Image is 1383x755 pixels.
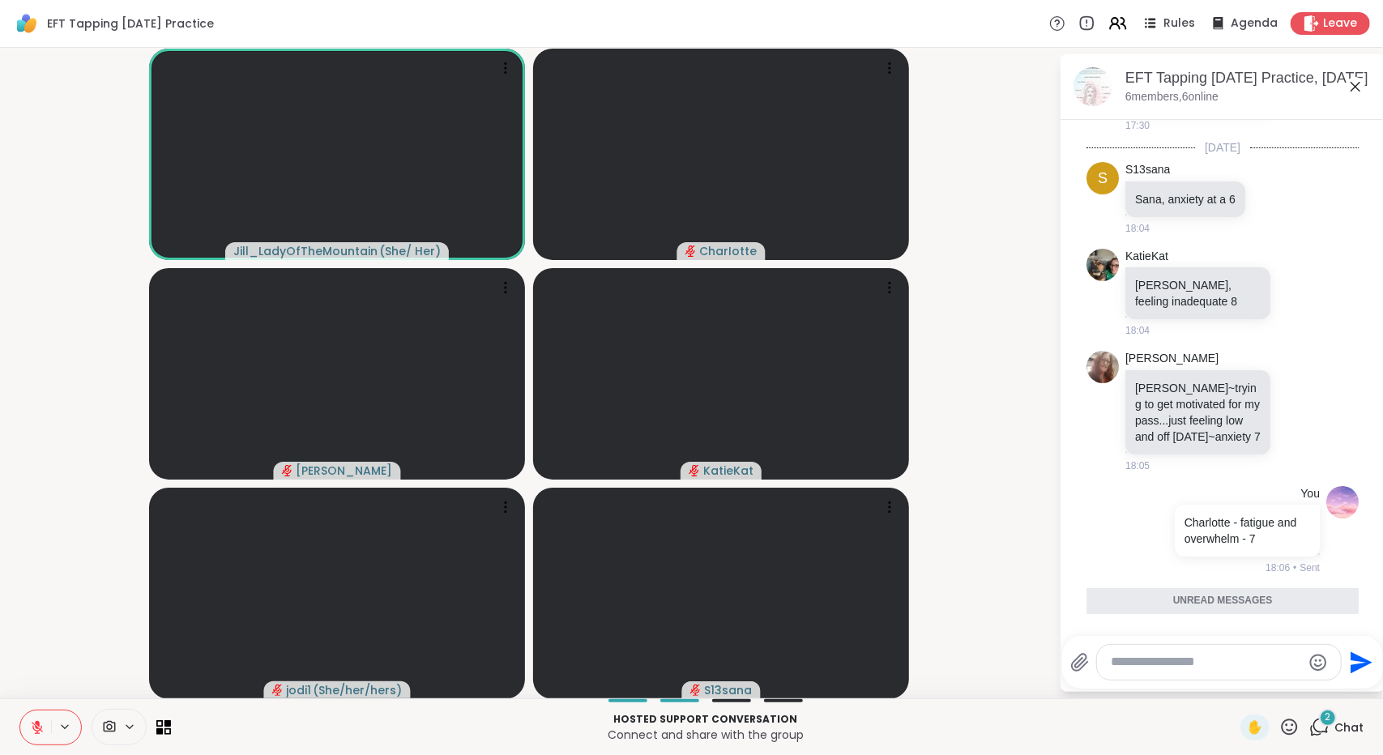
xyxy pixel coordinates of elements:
[703,463,753,479] span: KatieKat
[1231,15,1278,32] span: Agenda
[1300,561,1320,575] span: Sent
[1185,514,1310,547] p: Charlotte - fatigue and overwhelm - 7
[314,682,403,698] span: ( She/her/hers )
[1125,323,1150,338] span: 18:04
[297,463,393,479] span: [PERSON_NAME]
[1308,653,1328,672] button: Emoji picker
[379,243,441,259] span: ( She/ Her )
[690,685,702,696] span: audio-muted
[181,727,1231,743] p: Connect and share with the group
[1342,644,1378,680] button: Send
[1135,277,1261,309] p: [PERSON_NAME], feeling inadequate 8
[1266,561,1290,575] span: 18:06
[1074,67,1112,106] img: EFT Tapping Saturday Practice, Sep 13
[1086,588,1359,614] div: Unread messages
[1334,719,1364,736] span: Chat
[685,245,697,257] span: audio-muted
[1125,68,1372,88] div: EFT Tapping [DATE] Practice, [DATE]
[47,15,214,32] span: EFT Tapping [DATE] Practice
[1086,249,1119,281] img: https://sharewell-space-live.sfo3.digitaloceanspaces.com/user-generated/d350cc8d-44ad-47df-84c0-2...
[1125,221,1150,236] span: 18:04
[1125,118,1150,133] span: 17:30
[705,682,753,698] span: S13sana
[1135,380,1261,445] p: [PERSON_NAME]~trying to get motivated for my pass...just feeling low and off [DATE]~anxiety 7
[282,465,293,476] span: audio-muted
[1125,459,1150,473] span: 18:05
[1325,710,1331,724] span: 2
[287,682,312,698] span: jodi1
[1326,486,1359,518] img: https://sharewell-space-live.sfo3.digitaloceanspaces.com/user-generated/fd58755a-3f77-49e7-8929-f...
[1293,561,1296,575] span: •
[1125,249,1168,265] a: KatieKat
[181,712,1231,727] p: Hosted support conversation
[1098,168,1108,190] span: S
[1163,15,1195,32] span: Rules
[1125,162,1170,178] a: S13sana
[689,465,700,476] span: audio-muted
[1125,89,1219,105] p: 6 members, 6 online
[13,10,41,37] img: ShareWell Logomark
[1135,191,1236,207] p: Sana, anxiety at a 6
[1195,139,1250,156] span: [DATE]
[1125,351,1219,367] a: [PERSON_NAME]
[272,685,284,696] span: audio-muted
[233,243,378,259] span: Jill_LadyOfTheMountain
[1247,718,1263,737] span: ✋
[1086,351,1119,383] img: https://sharewell-space-live.sfo3.digitaloceanspaces.com/user-generated/12025a04-e023-4d79-ba6e-0...
[1323,15,1357,32] span: Leave
[1300,486,1320,502] h4: You
[1112,654,1301,671] textarea: Type your message
[700,243,758,259] span: CharIotte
